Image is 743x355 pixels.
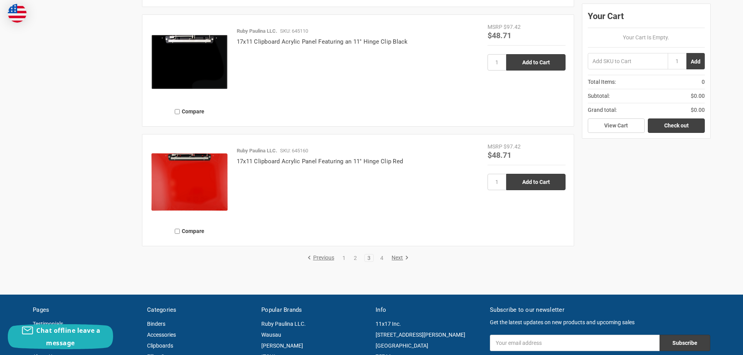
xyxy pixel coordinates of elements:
[237,147,277,155] p: Ruby Paulina LLC.
[151,143,229,221] img: 17x11 Clipboard Acrylic Panel Featuring an 11" Hinge Clip Red
[147,321,165,327] a: Binders
[307,254,337,261] a: Previous
[488,30,511,40] span: $48.71
[691,92,705,100] span: $0.00
[237,158,403,165] a: 17x11 Clipboard Acrylic Panel Featuring an 11" Hinge Clip Red
[8,4,27,23] img: duty and tax information for United States
[588,53,668,69] input: Add SKU to Cart
[151,225,229,238] label: Compare
[151,105,229,118] label: Compare
[175,109,180,114] input: Compare
[490,306,710,314] h5: Subscribe to our newsletter
[506,54,566,71] input: Add to Cart
[488,23,502,31] div: MSRP
[237,38,408,45] a: 17x11 Clipboard Acrylic Panel Featuring an 11" Hinge Clip Black
[261,332,281,338] a: Wausau
[280,27,308,35] p: SKU: 645110
[588,118,645,133] a: View Cart
[147,332,176,338] a: Accessories
[340,255,348,261] a: 1
[648,118,705,133] a: Check out
[261,343,303,349] a: [PERSON_NAME]
[33,306,139,314] h5: Pages
[351,255,360,261] a: 2
[588,92,610,100] span: Subtotal:
[8,324,113,349] button: Chat offline leave a message
[36,326,100,347] span: Chat offline leave a message
[588,34,705,42] p: Your Cart Is Empty.
[490,335,660,351] input: Your email address
[376,306,482,314] h5: Info
[261,306,367,314] h5: Popular Brands
[261,321,306,327] a: Ruby Paulina LLC.
[365,255,373,261] a: 3
[691,106,705,114] span: $0.00
[488,143,502,151] div: MSRP
[488,150,511,160] span: $48.71
[237,27,277,35] p: Ruby Paulina LLC.
[151,23,229,101] img: 17x11 Clipboard Acrylic Panel Featuring an 11" Hinge Clip Black
[490,318,710,327] p: Get the latest updates on new products and upcoming sales
[378,255,386,261] a: 4
[175,229,180,234] input: Compare
[280,147,308,155] p: SKU: 645160
[660,335,710,351] input: Subscribe
[588,78,616,86] span: Total Items:
[702,78,705,86] span: 0
[504,24,521,30] span: $97.42
[588,106,617,114] span: Grand total:
[504,143,521,150] span: $97.42
[147,306,253,314] h5: Categories
[147,343,173,349] a: Clipboards
[389,254,409,261] a: Next
[686,53,705,69] button: Add
[33,321,63,327] a: Testimonials
[588,9,705,28] div: Your Cart
[506,174,566,190] input: Add to Cart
